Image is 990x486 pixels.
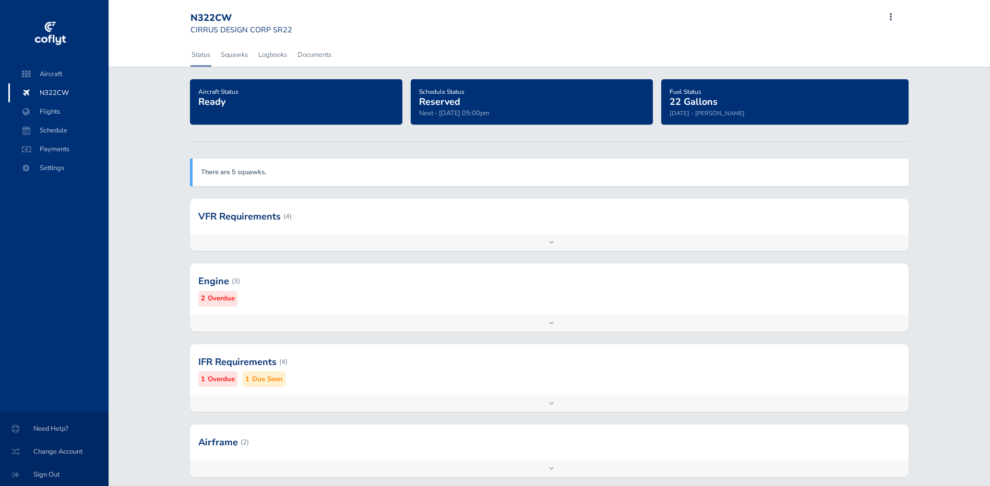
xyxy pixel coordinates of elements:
span: Reserved [419,95,460,108]
img: coflyt logo [33,18,67,50]
span: Ready [198,95,225,108]
a: Status [190,43,211,66]
span: Schedule [19,121,98,140]
span: Schedule Status [419,88,464,96]
span: N322CW [19,83,98,102]
small: Overdue [208,293,235,304]
span: Aircraft Status [198,88,238,96]
span: Aircraft [19,65,98,83]
span: Settings [19,159,98,177]
a: Logbooks [257,43,288,66]
div: N322CW [190,13,292,24]
small: Overdue [208,374,235,385]
span: Sign Out [13,465,96,484]
a: Squawks [220,43,249,66]
a: Documents [296,43,332,66]
span: Next - [DATE] 05:00pm [419,108,490,118]
span: Payments [19,140,98,159]
span: Flights [19,102,98,121]
span: Change Account [13,442,96,461]
a: There are 5 squawks. [201,167,266,177]
span: Need Help? [13,419,96,438]
small: [DATE] - [PERSON_NAME] [670,109,745,117]
span: Fuel Status [670,88,701,96]
span: 22 Gallons [670,95,718,108]
a: Schedule StatusReserved [419,84,464,108]
small: Due Soon [252,374,283,385]
small: CIRRUS DESIGN CORP SR22 [190,25,292,35]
